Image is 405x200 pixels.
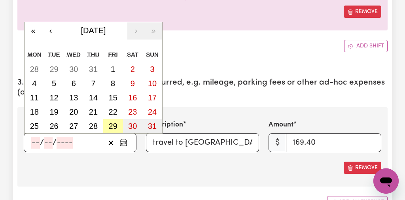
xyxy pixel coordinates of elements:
button: August 1, 2025 [103,62,123,76]
button: Add another shift [344,40,388,52]
button: August 21, 2025 [83,105,103,119]
button: August 13, 2025 [64,91,83,105]
button: Enter the date of expense [117,137,130,149]
button: August 2, 2025 [123,62,143,76]
abbr: August 11, 2025 [30,93,39,102]
button: August 3, 2025 [142,62,162,76]
abbr: July 30, 2025 [69,65,78,74]
abbr: July 29, 2025 [49,65,58,74]
button: August 4, 2025 [25,76,44,91]
abbr: August 26, 2025 [49,122,58,130]
button: August 6, 2025 [64,76,83,91]
button: ‹ [42,22,59,40]
abbr: Friday [108,51,118,58]
abbr: August 19, 2025 [49,108,58,116]
label: Date [24,120,40,130]
button: August 26, 2025 [44,119,64,133]
button: August 30, 2025 [123,119,143,133]
abbr: August 10, 2025 [148,79,157,88]
button: July 28, 2025 [25,62,44,76]
abbr: August 21, 2025 [89,108,98,116]
abbr: Sunday [146,51,159,58]
button: July 29, 2025 [44,62,64,76]
button: July 30, 2025 [64,62,83,76]
abbr: August 24, 2025 [148,108,157,116]
abbr: August 23, 2025 [128,108,137,116]
abbr: August 4, 2025 [32,79,36,88]
button: August 14, 2025 [83,91,103,105]
abbr: August 30, 2025 [128,122,137,130]
button: Remove this expense [344,162,381,174]
button: August 24, 2025 [142,105,162,119]
abbr: Thursday [87,51,100,58]
abbr: August 6, 2025 [72,79,76,88]
abbr: Tuesday [48,51,60,58]
span: / [53,138,57,147]
abbr: July 31, 2025 [89,65,98,74]
iframe: Button to launch messaging window [373,168,399,194]
button: August 10, 2025 [142,76,162,91]
input: ---- [57,137,73,149]
abbr: August 9, 2025 [131,79,135,88]
span: $ [269,133,286,152]
button: August 8, 2025 [103,76,123,91]
abbr: August 29, 2025 [109,122,117,130]
button: [DATE] [59,22,127,40]
button: » [145,22,162,40]
abbr: Wednesday [67,51,81,58]
abbr: August 5, 2025 [52,79,56,88]
button: August 25, 2025 [25,119,44,133]
abbr: August 31, 2025 [148,122,157,130]
abbr: August 7, 2025 [91,79,95,88]
button: August 9, 2025 [123,76,143,91]
button: August 22, 2025 [103,105,123,119]
button: August 19, 2025 [44,105,64,119]
button: August 31, 2025 [142,119,162,133]
button: August 15, 2025 [103,91,123,105]
abbr: August 14, 2025 [89,93,98,102]
abbr: August 22, 2025 [109,108,117,116]
button: August 5, 2025 [44,76,64,91]
button: August 17, 2025 [142,91,162,105]
button: August 12, 2025 [44,91,64,105]
input: travel to Devonport [146,133,259,152]
button: August 18, 2025 [25,105,44,119]
button: August 27, 2025 [64,119,83,133]
abbr: August 2, 2025 [131,65,135,74]
abbr: August 3, 2025 [150,65,155,74]
span: [DATE] [81,26,106,35]
abbr: August 25, 2025 [30,122,39,130]
h2: 3. Include any additional expenses incurred, e.g. mileage, parking fees or other ad-hoc expenses ... [17,78,388,98]
abbr: August 13, 2025 [69,93,78,102]
abbr: Saturday [127,51,138,58]
button: July 31, 2025 [83,62,103,76]
button: August 16, 2025 [123,91,143,105]
span: / [40,138,44,147]
button: August 29, 2025 [103,119,123,133]
abbr: August 28, 2025 [89,122,98,130]
input: -- [31,137,40,149]
button: « [25,22,42,40]
button: August 28, 2025 [83,119,103,133]
abbr: August 16, 2025 [128,93,137,102]
abbr: August 17, 2025 [148,93,157,102]
button: August 20, 2025 [64,105,83,119]
abbr: August 18, 2025 [30,108,39,116]
button: August 7, 2025 [83,76,103,91]
abbr: August 8, 2025 [111,79,115,88]
abbr: August 27, 2025 [69,122,78,130]
abbr: August 20, 2025 [69,108,78,116]
button: Remove this shift [344,6,381,18]
abbr: July 28, 2025 [30,65,39,74]
button: › [127,22,145,40]
button: Clear date [105,137,117,149]
abbr: August 1, 2025 [111,65,115,74]
button: August 11, 2025 [25,91,44,105]
label: Amount [269,120,293,130]
abbr: August 15, 2025 [109,93,117,102]
input: -- [44,137,53,149]
abbr: August 12, 2025 [49,93,58,102]
abbr: Monday [28,51,42,58]
button: August 23, 2025 [123,105,143,119]
label: Description [146,120,183,130]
